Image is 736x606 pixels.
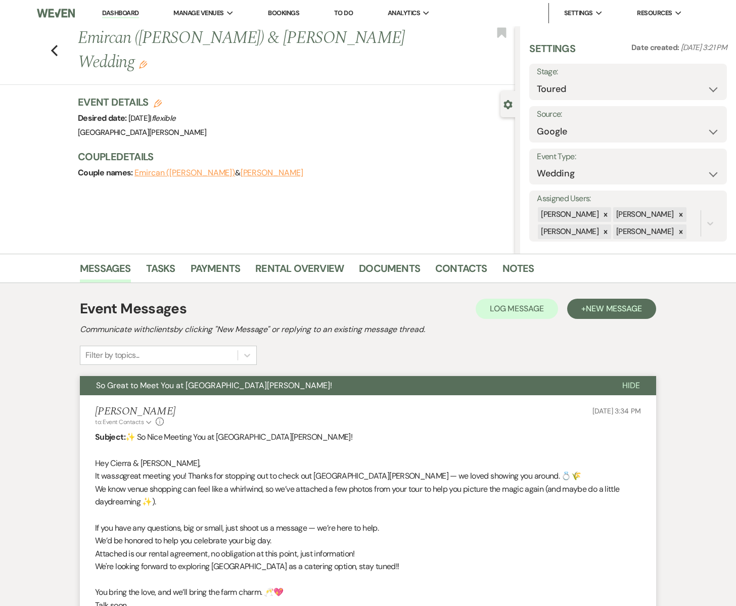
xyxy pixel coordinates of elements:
h1: Emircan ([PERSON_NAME]) & [PERSON_NAME] Wedding [78,26,424,74]
a: Messages [80,260,131,283]
a: Contacts [435,260,487,283]
button: [PERSON_NAME] [241,169,303,177]
button: So Great to Meet You at [GEOGRAPHIC_DATA][PERSON_NAME]! [80,376,606,395]
label: Source: [537,107,719,122]
h3: Event Details [78,95,207,109]
div: [PERSON_NAME] [538,207,600,222]
span: flexible [152,113,176,123]
h5: [PERSON_NAME] [95,405,175,418]
div: Filter by topics... [85,349,140,361]
a: Bookings [268,9,299,17]
p: You bring the love, and we’ll bring the farm charm. 🥂💖 [95,586,641,599]
span: Analytics [388,8,420,18]
span: [GEOGRAPHIC_DATA][PERSON_NAME] [78,127,207,137]
p: We know venue shopping can feel like a whirlwind, so we’ve attached a few photos from your tour t... [95,483,641,508]
span: So Great to Meet You at [GEOGRAPHIC_DATA][PERSON_NAME]! [96,380,332,391]
button: Hide [606,376,656,395]
button: Edit [139,60,147,69]
h3: Settings [529,41,575,64]
a: To Do [334,9,353,17]
label: Stage: [537,65,719,79]
a: Tasks [146,260,175,283]
span: New Message [586,303,642,314]
span: to: Event Contacts [95,418,144,426]
span: & [134,168,303,178]
span: Resources [637,8,672,18]
label: Event Type: [537,150,719,164]
h2: Communicate with clients by clicking "New Message" or replying to an existing message thread. [80,323,656,336]
p: We're looking forward to exploring [GEOGRAPHIC_DATA] as a catering option, stay tuned!! [95,560,641,573]
p: Hey Cierra & [PERSON_NAME], [95,457,641,470]
button: Emircan ([PERSON_NAME]) [134,169,235,177]
button: to: Event Contacts [95,417,153,427]
span: Manage Venues [173,8,223,18]
strong: Subject: [95,432,125,442]
em: so [115,471,123,481]
a: Payments [191,260,241,283]
span: Desired date: [78,113,128,123]
h1: Event Messages [80,298,187,319]
p: ✨ So Nice Meeting You at [GEOGRAPHIC_DATA][PERSON_NAME]! [95,431,641,444]
a: Rental Overview [255,260,344,283]
p: We’d be honored to help you celebrate your big day. [95,534,641,547]
span: Log Message [490,303,544,314]
div: [PERSON_NAME] [613,224,675,239]
a: Documents [359,260,420,283]
p: Attached is our rental agreement, no obligation at this point, just information! [95,547,641,561]
button: Close lead details [503,99,513,109]
button: +New Message [567,299,656,319]
span: Date created: [631,42,681,53]
p: If you have any questions, big or small, just shoot us a message — we’re here to help. [95,522,641,535]
a: Dashboard [102,9,139,18]
span: Settings [564,8,593,18]
span: Couple names: [78,167,134,178]
span: Hide [622,380,640,391]
a: Notes [502,260,534,283]
span: [DATE] 3:21 PM [681,42,727,53]
label: Assigned Users: [537,192,719,206]
span: [DATE] | [128,113,175,123]
img: Weven Logo [37,3,75,24]
span: [DATE] 3:34 PM [592,406,641,415]
div: [PERSON_NAME] [613,207,675,222]
p: It was great meeting you! Thanks for stopping out to check out [GEOGRAPHIC_DATA][PERSON_NAME] — w... [95,470,641,483]
button: Log Message [476,299,558,319]
div: [PERSON_NAME] [538,224,600,239]
h3: Couple Details [78,150,505,164]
